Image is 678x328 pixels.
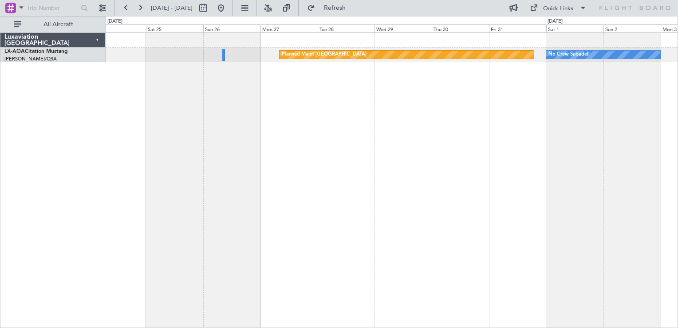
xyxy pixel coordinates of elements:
span: LX-AOA [4,49,25,54]
button: Refresh [303,1,356,15]
div: Thu 30 [432,24,489,32]
div: Sat 25 [146,24,203,32]
div: Planned Maint [GEOGRAPHIC_DATA] [282,48,367,61]
div: Sat 1 [546,24,603,32]
div: Mon 27 [260,24,318,32]
div: Wed 29 [374,24,432,32]
a: LX-AOACitation Mustang [4,49,68,54]
div: Tue 28 [318,24,375,32]
button: All Aircraft [10,17,96,32]
span: All Aircraft [23,21,94,28]
span: Refresh [316,5,354,11]
div: Sun 2 [603,24,661,32]
div: [DATE] [548,18,563,25]
div: Fri 24 [89,24,146,32]
div: [DATE] [107,18,122,25]
div: Quick Links [543,4,573,13]
a: [PERSON_NAME]/QSA [4,56,57,62]
div: Sun 26 [203,24,260,32]
div: Fri 31 [489,24,546,32]
div: No Crew Sabadell [548,48,590,61]
input: Trip Number [27,1,78,15]
span: [DATE] - [DATE] [151,4,193,12]
button: Quick Links [525,1,591,15]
